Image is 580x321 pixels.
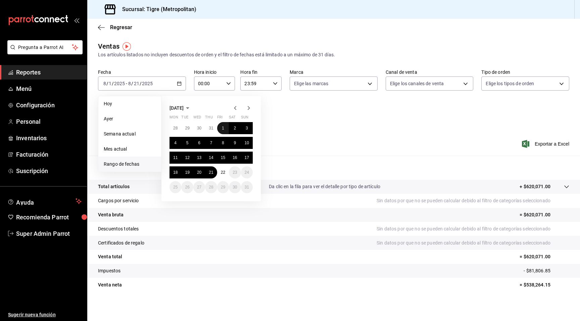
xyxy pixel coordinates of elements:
button: August 5, 2025 [181,137,193,149]
abbr: August 11, 2025 [173,155,178,160]
span: Menú [16,84,82,93]
button: August 6, 2025 [193,137,205,149]
button: August 14, 2025 [205,152,217,164]
p: Resumen [98,164,569,172]
button: July 28, 2025 [170,122,181,134]
label: Hora fin [240,70,282,74]
input: -- [103,81,106,86]
abbr: July 31, 2025 [209,126,213,130]
abbr: August 10, 2025 [245,141,249,145]
button: August 18, 2025 [170,166,181,178]
button: August 10, 2025 [241,137,253,149]
button: [DATE] [170,104,192,112]
p: Venta neta [98,281,122,288]
p: - $81,806.85 [524,267,569,274]
button: August 26, 2025 [181,181,193,193]
p: Descuentos totales [98,225,139,232]
p: Venta total [98,253,122,260]
abbr: August 17, 2025 [245,155,249,160]
label: Hora inicio [194,70,235,74]
a: Pregunta a Parrot AI [5,49,83,56]
abbr: August 4, 2025 [174,141,177,145]
button: August 11, 2025 [170,152,181,164]
button: August 16, 2025 [229,152,241,164]
input: ---- [114,81,125,86]
button: August 12, 2025 [181,152,193,164]
abbr: August 7, 2025 [210,141,212,145]
abbr: August 13, 2025 [197,155,201,160]
p: + $620,071.00 [520,183,550,190]
label: Canal de venta [386,70,474,74]
p: = $620,071.00 [520,253,569,260]
abbr: Friday [217,115,223,122]
abbr: August 25, 2025 [173,185,178,190]
abbr: August 26, 2025 [185,185,189,190]
button: August 4, 2025 [170,137,181,149]
abbr: August 24, 2025 [245,170,249,175]
span: / [106,81,108,86]
p: Certificados de regalo [98,239,144,247]
abbr: August 18, 2025 [173,170,178,175]
abbr: August 19, 2025 [185,170,189,175]
abbr: August 12, 2025 [185,155,189,160]
img: Tooltip marker [123,42,131,51]
button: August 19, 2025 [181,166,193,178]
label: Fecha [98,70,186,74]
span: Ayuda [16,197,73,205]
abbr: August 5, 2025 [186,141,189,145]
p: Impuestos [98,267,120,274]
div: Los artículos listados no incluyen descuentos de orden y el filtro de fechas está limitado a un m... [98,51,569,58]
span: Regresar [110,24,132,31]
abbr: August 15, 2025 [221,155,225,160]
abbr: Monday [170,115,178,122]
abbr: August 22, 2025 [221,170,225,175]
span: / [131,81,133,86]
span: Rango de fechas [104,161,156,168]
label: Marca [290,70,378,74]
h3: Sucursal: Tigre (Metropolitan) [117,5,196,13]
span: Elige los canales de venta [390,80,444,87]
abbr: August 29, 2025 [221,185,225,190]
button: August 2, 2025 [229,122,241,134]
span: Hoy [104,100,156,107]
span: / [140,81,142,86]
label: Tipo de orden [481,70,569,74]
abbr: August 21, 2025 [209,170,213,175]
abbr: August 8, 2025 [222,141,224,145]
span: Facturación [16,150,82,159]
abbr: July 29, 2025 [185,126,189,130]
abbr: Wednesday [193,115,201,122]
abbr: July 28, 2025 [173,126,178,130]
span: Super Admin Parrot [16,229,82,238]
abbr: August 28, 2025 [209,185,213,190]
abbr: August 23, 2025 [233,170,237,175]
p: Total artículos [98,183,130,190]
p: Da clic en la fila para ver el detalle por tipo de artículo [269,183,380,190]
button: August 7, 2025 [205,137,217,149]
abbr: August 2, 2025 [234,126,236,130]
p: Sin datos por que no se pueden calcular debido al filtro de categorías seleccionado [377,239,569,247]
abbr: Sunday [241,115,248,122]
span: Semana actual [104,130,156,138]
button: August 3, 2025 [241,122,253,134]
p: Cargos por servicio [98,197,139,204]
abbr: August 14, 2025 [209,155,213,160]
button: open_drawer_menu [74,17,79,23]
abbr: Tuesday [181,115,188,122]
button: August 9, 2025 [229,137,241,149]
button: August 17, 2025 [241,152,253,164]
button: August 1, 2025 [217,122,229,134]
span: Elige los tipos de orden [486,80,534,87]
abbr: August 30, 2025 [233,185,237,190]
span: Configuración [16,101,82,110]
button: August 13, 2025 [193,152,205,164]
button: Exportar a Excel [523,140,569,148]
p: = $620,071.00 [520,211,569,218]
button: July 31, 2025 [205,122,217,134]
abbr: August 20, 2025 [197,170,201,175]
span: / [112,81,114,86]
input: ---- [142,81,153,86]
button: August 29, 2025 [217,181,229,193]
